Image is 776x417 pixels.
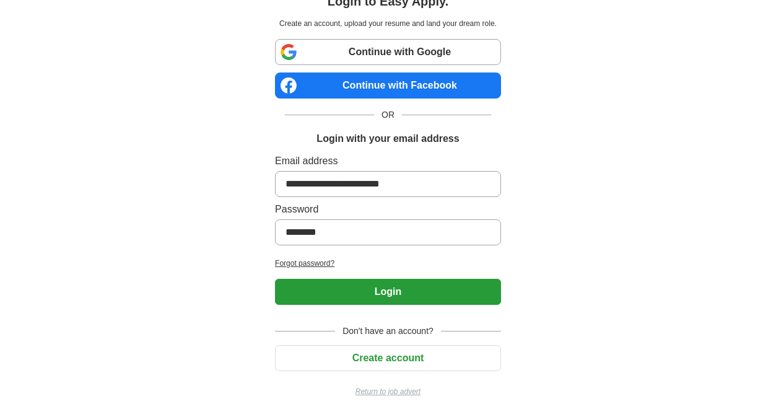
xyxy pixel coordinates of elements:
button: Login [275,279,501,305]
a: Continue with Facebook [275,72,501,99]
button: Create account [275,345,501,371]
label: Password [275,202,501,217]
a: Create account [275,353,501,363]
label: Email address [275,154,501,169]
h1: Login with your email address [316,131,459,146]
span: Don't have an account? [335,325,441,338]
a: Continue with Google [275,39,501,65]
span: OR [374,108,402,121]
p: Create an account, upload your resume and land your dream role. [277,18,499,29]
a: Forgot password? [275,258,501,269]
a: Return to job advert [275,386,501,397]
